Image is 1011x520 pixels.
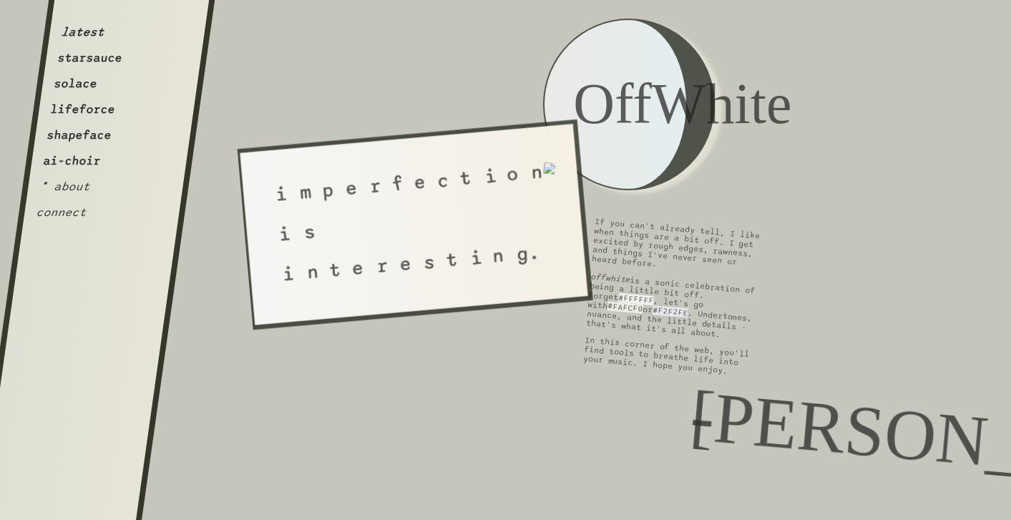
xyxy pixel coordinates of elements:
[352,257,366,280] span: e
[345,177,360,200] span: e
[376,255,389,278] span: r
[618,293,654,305] span: #FFFFFF
[39,180,91,194] button: * about
[53,77,98,91] button: solace
[307,262,318,285] span: n
[300,182,312,205] span: m
[583,335,752,377] p: In this corner of the web, you'll find tools to breathe life into your music. I hope you enjoy.
[517,242,542,265] span: g.
[424,252,435,274] span: s
[459,167,475,190] span: t
[573,72,658,137] p: OffWhite
[275,184,290,207] span: i
[49,102,116,117] button: lifeforce
[57,51,123,65] button: starsauce
[446,249,461,272] span: t
[328,260,342,283] span: t
[369,176,383,199] span: r
[278,224,294,247] span: i
[438,170,449,192] span: c
[484,165,497,188] span: i
[506,164,521,187] span: o
[46,128,112,142] button: shapeface
[470,247,483,270] span: i
[391,173,405,197] span: f
[413,172,427,195] span: e
[321,180,335,202] span: p
[492,245,507,268] span: n
[543,162,555,174] img: parchment.png
[303,222,316,244] span: s
[35,205,87,220] button: connect
[607,301,643,313] span: #FAFCF0
[42,154,102,168] button: ai-choir
[531,162,544,184] span: n
[61,25,106,39] button: latest
[590,271,631,284] span: offwhite
[283,263,297,286] span: i
[399,253,414,276] span: e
